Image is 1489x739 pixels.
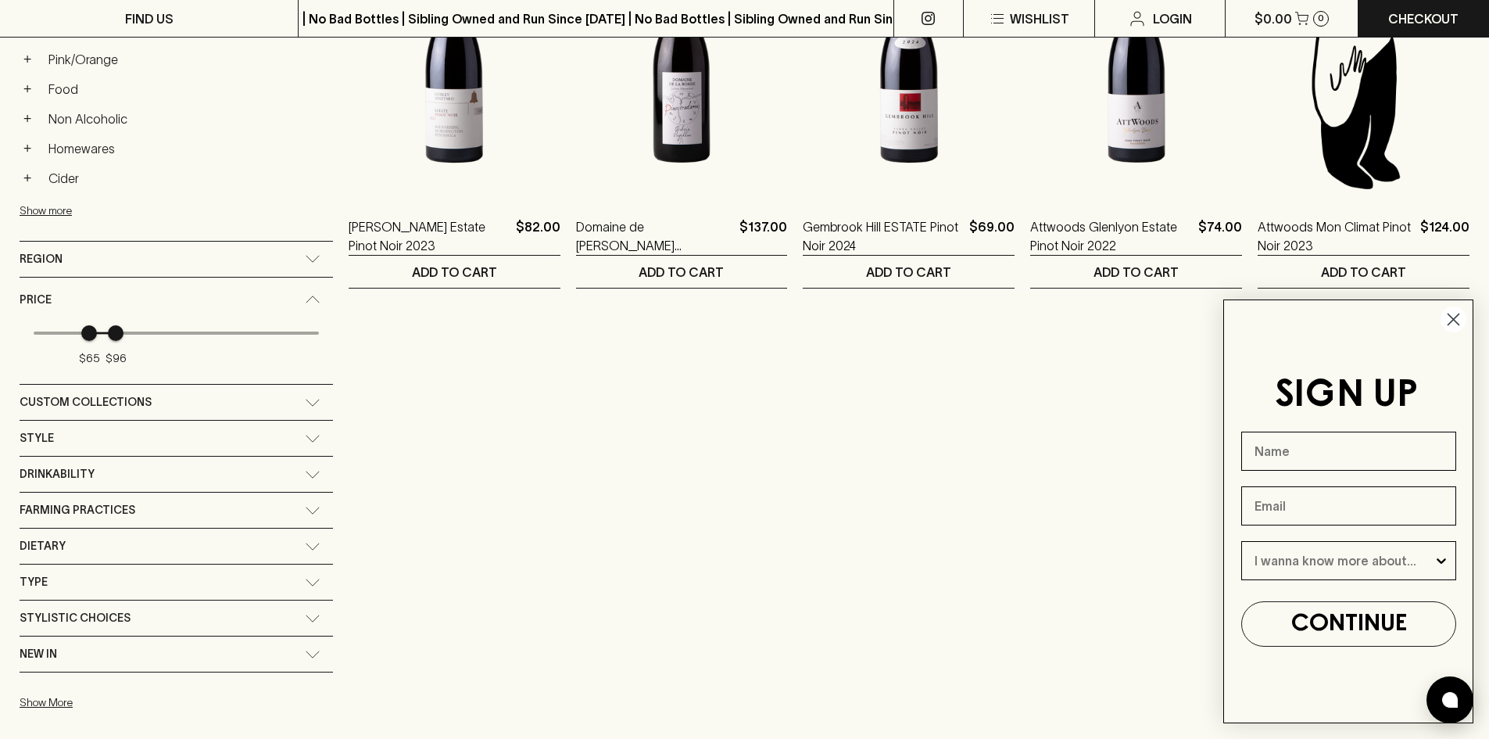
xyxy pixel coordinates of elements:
span: $96 [106,352,127,364]
span: SIGN UP [1275,378,1418,414]
div: Custom Collections [20,385,333,420]
p: ADD TO CART [412,263,497,282]
span: Price [20,290,52,310]
p: ADD TO CART [639,263,724,282]
input: I wanna know more about... [1255,542,1434,579]
p: $82.00 [516,217,560,255]
div: Dietary [20,529,333,564]
button: ADD TO CART [1258,256,1469,288]
div: Stylistic Choices [20,601,333,636]
a: Food [41,76,333,102]
a: Pink/Orange [41,46,333,73]
p: ADD TO CART [1321,263,1406,282]
span: Type [20,572,48,592]
div: Drinkability [20,457,333,492]
button: + [20,111,35,127]
button: + [20,52,35,67]
div: Style [20,421,333,456]
span: Drinkability [20,465,95,484]
span: $65 [79,352,100,364]
button: + [20,81,35,97]
div: New In [20,637,333,672]
p: $124.00 [1420,217,1469,255]
button: ADD TO CART [803,256,1015,288]
input: Name [1241,432,1456,471]
div: FLYOUT Form [1208,284,1489,739]
span: Region [20,249,63,269]
p: Login [1153,9,1192,28]
p: FIND US [125,9,174,28]
button: ADD TO CART [349,256,560,288]
a: Cider [41,165,333,192]
button: Show more [20,195,224,227]
p: ADD TO CART [1093,263,1179,282]
span: New In [20,644,57,664]
p: $137.00 [739,217,787,255]
a: [PERSON_NAME] Estate Pinot Noir 2023 [349,217,510,255]
a: Domaine de [PERSON_NAME] Pinostradamus Pinot Noir 2023 [576,217,734,255]
span: Dietary [20,536,66,556]
div: Farming Practices [20,493,333,528]
a: Homewares [41,135,333,162]
img: bubble-icon [1442,692,1458,708]
p: 0 [1318,14,1324,23]
span: Custom Collections [20,393,152,412]
span: Style [20,429,54,448]
p: $0.00 [1255,9,1292,28]
button: CONTINUE [1241,601,1456,647]
div: Type [20,565,333,600]
p: Wishlist [1010,9,1069,28]
p: $74.00 [1198,217,1242,255]
button: ADD TO CART [1030,256,1242,288]
p: ADD TO CART [866,263,951,282]
button: Show Options [1434,542,1449,579]
button: + [20,141,35,156]
button: Close dialog [1440,306,1467,333]
p: Checkout [1388,9,1459,28]
a: Attwoods Mon Climat Pinot Noir 2023 [1258,217,1414,255]
a: Non Alcoholic [41,106,333,132]
span: Stylistic Choices [20,608,131,628]
a: Attwoods Glenlyon Estate Pinot Noir 2022 [1030,217,1192,255]
input: Email [1241,486,1456,526]
button: Show More [20,687,224,719]
p: $69.00 [969,217,1015,255]
a: Gembrook Hill ESTATE Pinot Noir 2024 [803,217,963,255]
div: Price [20,278,333,322]
button: ADD TO CART [576,256,788,288]
div: Region [20,242,333,277]
span: Farming Practices [20,500,135,520]
nav: pagination navigation [349,308,1469,339]
button: + [20,170,35,186]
